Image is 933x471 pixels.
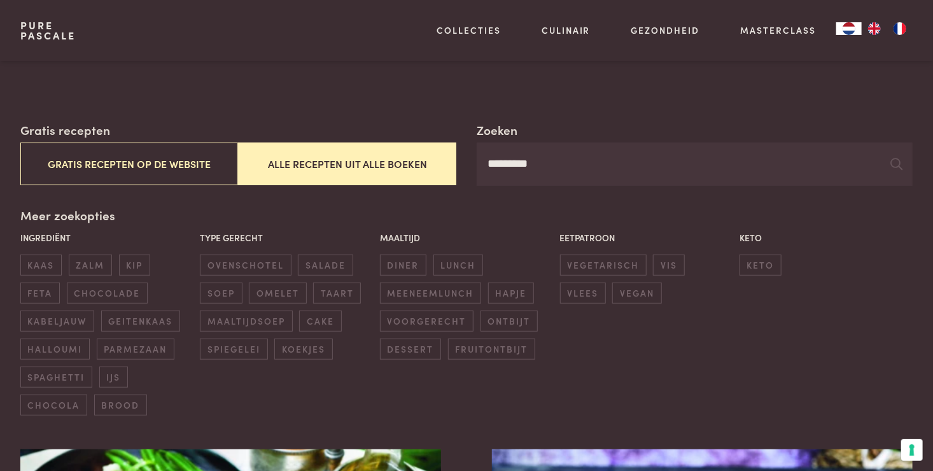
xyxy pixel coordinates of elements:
button: Gratis recepten op de website [20,143,239,185]
ul: Language list [862,22,913,35]
span: lunch [433,255,483,276]
span: koekjes [274,339,332,360]
span: spiegelei [200,339,267,360]
span: feta [20,283,60,304]
span: salade [298,255,353,276]
p: Eetpatroon [560,231,733,244]
span: vis [653,255,684,276]
span: dessert [380,339,441,360]
span: vegan [612,283,661,304]
a: PurePascale [20,20,76,41]
a: Masterclass [740,24,816,37]
p: Type gerecht [200,231,373,244]
span: taart [313,283,361,304]
span: hapje [488,283,534,304]
span: cake [299,311,341,332]
button: Uw voorkeuren voor toestemming voor trackingtechnologieën [901,439,923,461]
span: diner [380,255,426,276]
button: Alle recepten uit alle boeken [238,143,456,185]
span: kaas [20,255,62,276]
span: vlees [560,283,606,304]
a: Gezondheid [631,24,700,37]
span: keto [740,255,782,276]
span: halloumi [20,339,90,360]
span: kip [119,255,150,276]
a: NL [836,22,862,35]
div: Language [836,22,862,35]
span: chocola [20,395,87,416]
span: ijs [99,367,128,388]
span: zalm [69,255,112,276]
span: ovenschotel [200,255,291,276]
p: Keto [740,231,913,244]
span: meeneemlunch [380,283,481,304]
span: vegetarisch [560,255,647,276]
span: geitenkaas [101,311,180,332]
span: maaltijdsoep [200,311,292,332]
span: voorgerecht [380,311,474,332]
span: parmezaan [97,339,174,360]
span: chocolade [67,283,148,304]
a: Culinair [542,24,591,37]
span: omelet [249,283,306,304]
a: Collecties [437,24,501,37]
span: brood [94,395,147,416]
span: kabeljauw [20,311,94,332]
p: Ingrediënt [20,231,193,244]
span: soep [200,283,242,304]
span: spaghetti [20,367,92,388]
span: fruitontbijt [448,339,535,360]
p: Maaltijd [380,231,553,244]
a: FR [887,22,913,35]
label: Gratis recepten [20,121,110,139]
span: ontbijt [481,311,538,332]
label: Zoeken [477,121,517,139]
a: EN [862,22,887,35]
aside: Language selected: Nederlands [836,22,913,35]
